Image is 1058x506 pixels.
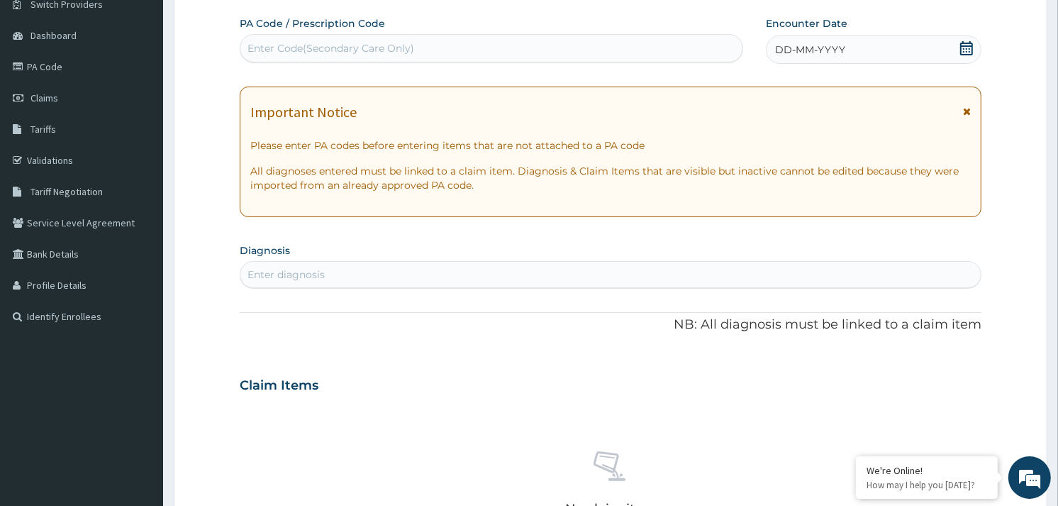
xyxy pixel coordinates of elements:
[30,29,77,42] span: Dashboard
[240,316,981,334] p: NB: All diagnosis must be linked to a claim item
[240,378,318,394] h3: Claim Items
[775,43,845,57] span: DD-MM-YYYY
[247,268,325,282] div: Enter diagnosis
[74,79,238,98] div: Chat with us now
[26,71,57,106] img: d_794563401_company_1708531726252_794563401
[82,158,196,302] span: We're online!
[766,16,847,31] label: Encounter Date
[30,185,103,198] span: Tariff Negotiation
[250,138,971,153] p: Please enter PA codes before entering items that are not attached to a PA code
[247,41,414,55] div: Enter Code(Secondary Care Only)
[30,123,56,136] span: Tariffs
[867,464,987,477] div: We're Online!
[7,347,270,397] textarea: Type your message and hit 'Enter'
[240,243,290,258] label: Diagnosis
[30,92,58,104] span: Claims
[240,16,385,31] label: PA Code / Prescription Code
[250,164,971,192] p: All diagnoses entered must be linked to a claim item. Diagnosis & Claim Items that are visible bu...
[867,479,987,491] p: How may I help you today?
[233,7,267,41] div: Minimize live chat window
[250,104,357,120] h1: Important Notice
